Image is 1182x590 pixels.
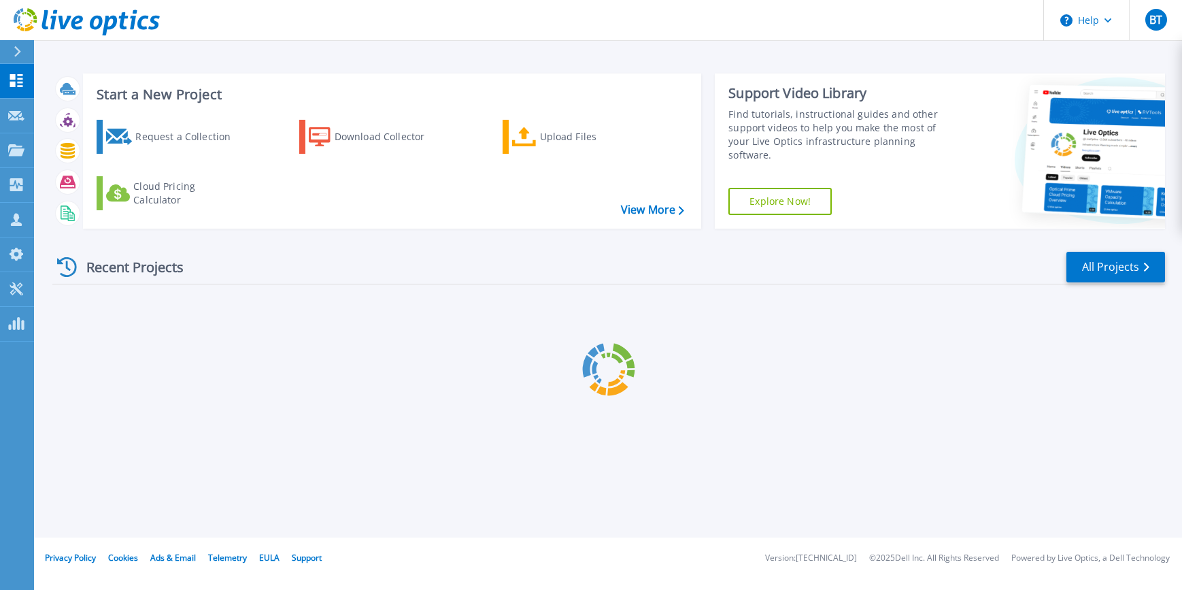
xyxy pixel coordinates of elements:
[97,176,248,210] a: Cloud Pricing Calculator
[292,552,322,563] a: Support
[150,552,196,563] a: Ads & Email
[728,188,832,215] a: Explore Now!
[108,552,138,563] a: Cookies
[869,554,999,563] li: © 2025 Dell Inc. All Rights Reserved
[540,123,649,150] div: Upload Files
[133,180,242,207] div: Cloud Pricing Calculator
[45,552,96,563] a: Privacy Policy
[765,554,857,563] li: Version: [TECHNICAL_ID]
[1149,14,1162,25] span: BT
[135,123,244,150] div: Request a Collection
[259,552,280,563] a: EULA
[1066,252,1165,282] a: All Projects
[1011,554,1170,563] li: Powered by Live Optics, a Dell Technology
[621,203,684,216] a: View More
[728,108,956,162] div: Find tutorials, instructional guides and other support videos to help you make the most of your L...
[503,120,654,154] a: Upload Files
[208,552,247,563] a: Telemetry
[97,87,683,102] h3: Start a New Project
[728,84,956,102] div: Support Video Library
[97,120,248,154] a: Request a Collection
[52,250,202,284] div: Recent Projects
[335,123,443,150] div: Download Collector
[299,120,451,154] a: Download Collector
